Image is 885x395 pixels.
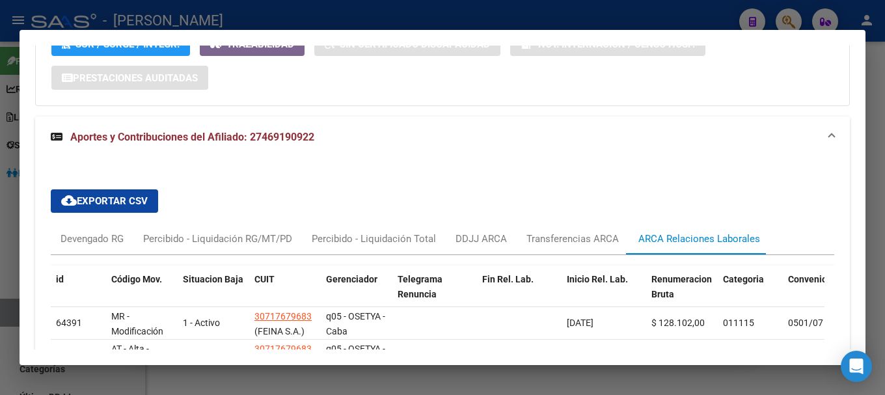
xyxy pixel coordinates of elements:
datatable-header-cell: Telegrama Renuncia [392,266,477,323]
span: q05 - OSETYA - Caba [326,311,385,336]
span: AT - Alta - Generación de clave [111,344,169,384]
div: ARCA Relaciones Laborales [638,232,760,246]
span: MR - Modificación de datos en la relación CUIT –CUIL [111,311,172,381]
span: Categoria [723,274,764,284]
div: Devengado RG [61,232,124,246]
span: id [56,274,64,284]
span: 0501/07 [788,318,823,328]
span: 1 - Activo [183,318,220,328]
span: (FEINA S.A.) [254,326,305,336]
span: Convenio [788,274,827,284]
div: Percibido - Liquidación RG/MT/PD [143,232,292,246]
span: Aportes y Contribuciones del Afiliado: 27469190922 [70,131,314,143]
span: Telegrama Renuncia [398,274,442,299]
datatable-header-cell: id [51,266,106,323]
datatable-header-cell: Inicio Rel. Lab. [562,266,646,323]
div: Open Intercom Messenger [841,351,872,382]
datatable-header-cell: Gerenciador [321,266,392,323]
div: Transferencias ARCA [526,232,619,246]
datatable-header-cell: Fin Rel. Lab. [477,266,562,323]
datatable-header-cell: CUIT [249,266,321,323]
span: Renumeracion Bruta [651,274,712,299]
span: Prestaciones Auditadas [73,72,198,84]
datatable-header-cell: Situacion Baja [178,266,249,323]
span: 30717679683 [254,344,312,354]
span: Exportar CSV [61,195,148,207]
span: CUIT [254,274,275,284]
span: q05 - OSETYA - Caba [326,344,385,369]
span: 64391 [56,318,82,328]
span: Situacion Baja [183,274,243,284]
datatable-header-cell: Código Mov. [106,266,178,323]
span: Código Mov. [111,274,162,284]
button: Exportar CSV [51,189,158,213]
div: Percibido - Liquidación Total [312,232,436,246]
datatable-header-cell: Renumeracion Bruta [646,266,718,323]
datatable-header-cell: Convenio [783,266,848,323]
mat-icon: cloud_download [61,193,77,208]
button: Prestaciones Auditadas [51,66,208,90]
span: Gerenciador [326,274,377,284]
mat-expansion-panel-header: Aportes y Contribuciones del Afiliado: 27469190922 [35,116,850,158]
span: $ 128.102,00 [651,318,705,328]
span: Inicio Rel. Lab. [567,274,628,284]
span: 011115 [723,318,754,328]
datatable-header-cell: Categoria [718,266,783,323]
span: Fin Rel. Lab. [482,274,534,284]
span: 30717679683 [254,311,312,321]
span: [DATE] [567,318,593,328]
div: DDJJ ARCA [456,232,507,246]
